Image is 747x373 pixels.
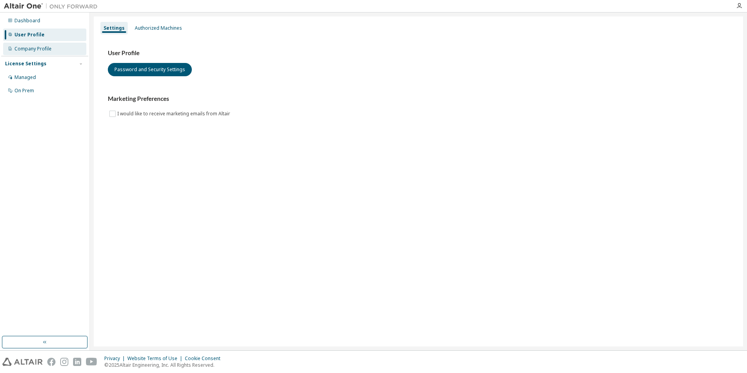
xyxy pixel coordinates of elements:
div: Authorized Machines [135,25,182,31]
img: facebook.svg [47,358,55,366]
div: Settings [104,25,125,31]
div: Managed [14,74,36,81]
img: Altair One [4,2,102,10]
h3: User Profile [108,49,729,57]
img: altair_logo.svg [2,358,43,366]
div: Privacy [104,355,127,362]
h3: Marketing Preferences [108,95,729,103]
label: I would like to receive marketing emails from Altair [117,109,232,118]
img: instagram.svg [60,358,68,366]
div: On Prem [14,88,34,94]
div: Website Terms of Use [127,355,185,362]
div: Cookie Consent [185,355,225,362]
img: youtube.svg [86,358,97,366]
button: Password and Security Settings [108,63,192,76]
p: © 2025 Altair Engineering, Inc. All Rights Reserved. [104,362,225,368]
div: User Profile [14,32,45,38]
img: linkedin.svg [73,358,81,366]
div: License Settings [5,61,46,67]
div: Dashboard [14,18,40,24]
div: Company Profile [14,46,52,52]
